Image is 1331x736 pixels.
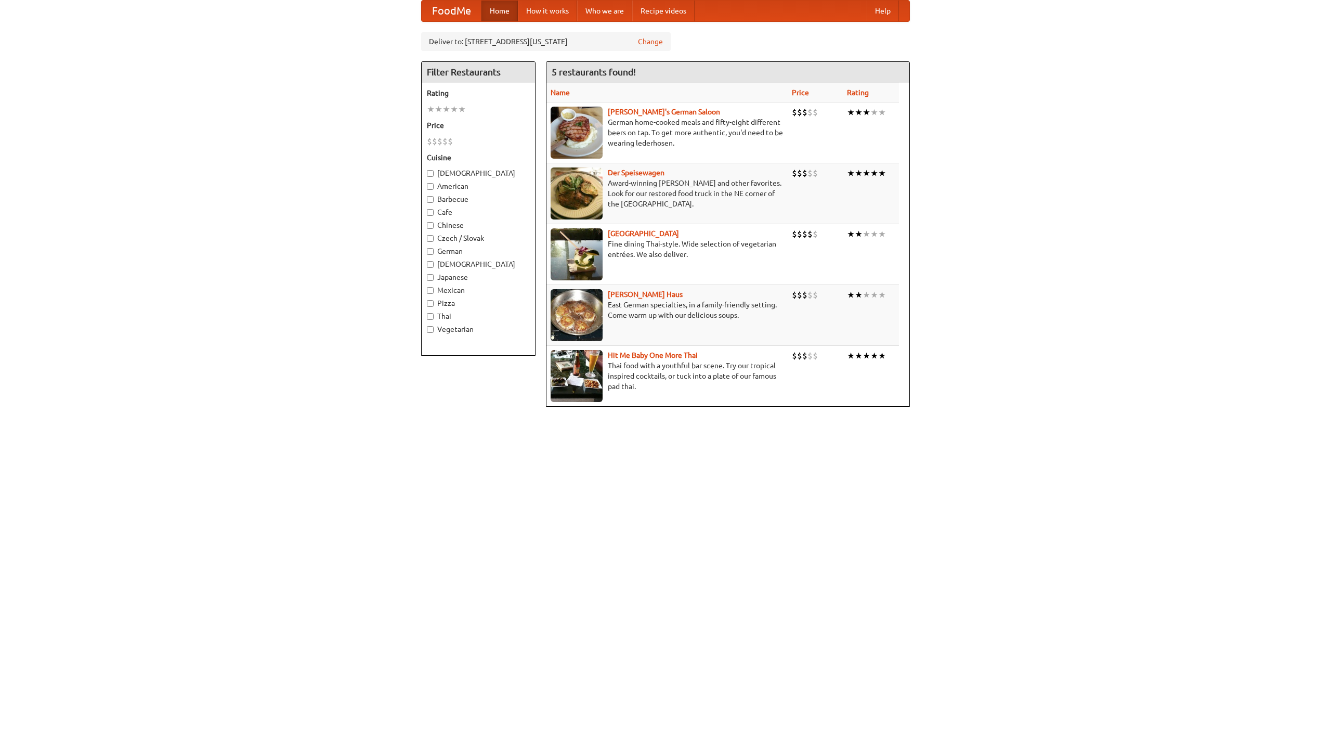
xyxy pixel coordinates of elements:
label: Barbecue [427,194,530,204]
label: Czech / Slovak [427,233,530,243]
input: Cafe [427,209,434,216]
li: ★ [847,167,855,179]
input: Vegetarian [427,326,434,333]
a: [GEOGRAPHIC_DATA] [608,229,679,238]
input: Mexican [427,287,434,294]
li: $ [807,228,813,240]
label: Cafe [427,207,530,217]
a: Rating [847,88,869,97]
input: Czech / Slovak [427,235,434,242]
li: $ [792,350,797,361]
a: Recipe videos [632,1,695,21]
li: $ [432,136,437,147]
a: Help [867,1,899,21]
h4: Filter Restaurants [422,62,535,83]
input: Barbecue [427,196,434,203]
input: Chinese [427,222,434,229]
h5: Price [427,120,530,131]
label: Pizza [427,298,530,308]
li: $ [802,228,807,240]
li: $ [813,289,818,301]
img: kohlhaus.jpg [551,289,603,341]
li: $ [792,228,797,240]
p: Fine dining Thai-style. Wide selection of vegetarian entrées. We also deliver. [551,239,784,260]
li: $ [813,107,818,118]
input: Pizza [427,300,434,307]
input: Thai [427,313,434,320]
li: $ [802,350,807,361]
li: ★ [855,167,863,179]
li: ★ [450,104,458,115]
img: babythai.jpg [551,350,603,402]
li: ★ [878,228,886,240]
input: [DEMOGRAPHIC_DATA] [427,261,434,268]
li: ★ [855,107,863,118]
li: $ [797,107,802,118]
ng-pluralize: 5 restaurants found! [552,67,636,77]
label: Vegetarian [427,324,530,334]
input: Japanese [427,274,434,281]
input: German [427,248,434,255]
li: ★ [435,104,442,115]
li: ★ [847,228,855,240]
li: ★ [878,289,886,301]
li: $ [813,350,818,361]
li: $ [807,350,813,361]
li: ★ [863,107,870,118]
li: $ [448,136,453,147]
li: $ [813,167,818,179]
li: ★ [878,107,886,118]
label: [DEMOGRAPHIC_DATA] [427,259,530,269]
li: ★ [847,107,855,118]
img: speisewagen.jpg [551,167,603,219]
li: ★ [870,289,878,301]
li: ★ [863,228,870,240]
li: $ [813,228,818,240]
a: Der Speisewagen [608,169,664,177]
label: American [427,181,530,191]
label: German [427,246,530,256]
li: $ [807,167,813,179]
input: [DEMOGRAPHIC_DATA] [427,170,434,177]
img: satay.jpg [551,228,603,280]
li: ★ [863,167,870,179]
li: ★ [878,350,886,361]
b: [PERSON_NAME] Haus [608,290,683,299]
a: FoodMe [422,1,481,21]
p: East German specialties, in a family-friendly setting. Come warm up with our delicious soups. [551,300,784,320]
h5: Rating [427,88,530,98]
li: $ [797,228,802,240]
h5: Cuisine [427,152,530,163]
li: $ [802,289,807,301]
img: esthers.jpg [551,107,603,159]
li: ★ [427,104,435,115]
label: Mexican [427,285,530,295]
label: Thai [427,311,530,321]
li: $ [797,350,802,361]
li: ★ [855,289,863,301]
li: ★ [870,167,878,179]
a: How it works [518,1,577,21]
li: ★ [870,350,878,361]
a: Change [638,36,663,47]
li: ★ [863,289,870,301]
li: $ [802,107,807,118]
li: $ [442,136,448,147]
li: $ [427,136,432,147]
li: $ [437,136,442,147]
li: $ [797,167,802,179]
li: ★ [458,104,466,115]
a: Hit Me Baby One More Thai [608,351,698,359]
a: Price [792,88,809,97]
li: ★ [878,167,886,179]
li: ★ [870,228,878,240]
label: Japanese [427,272,530,282]
label: Chinese [427,220,530,230]
li: ★ [847,350,855,361]
li: ★ [855,228,863,240]
a: Name [551,88,570,97]
p: German home-cooked meals and fifty-eight different beers on tap. To get more authentic, you'd nee... [551,117,784,148]
a: [PERSON_NAME]'s German Saloon [608,108,720,116]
